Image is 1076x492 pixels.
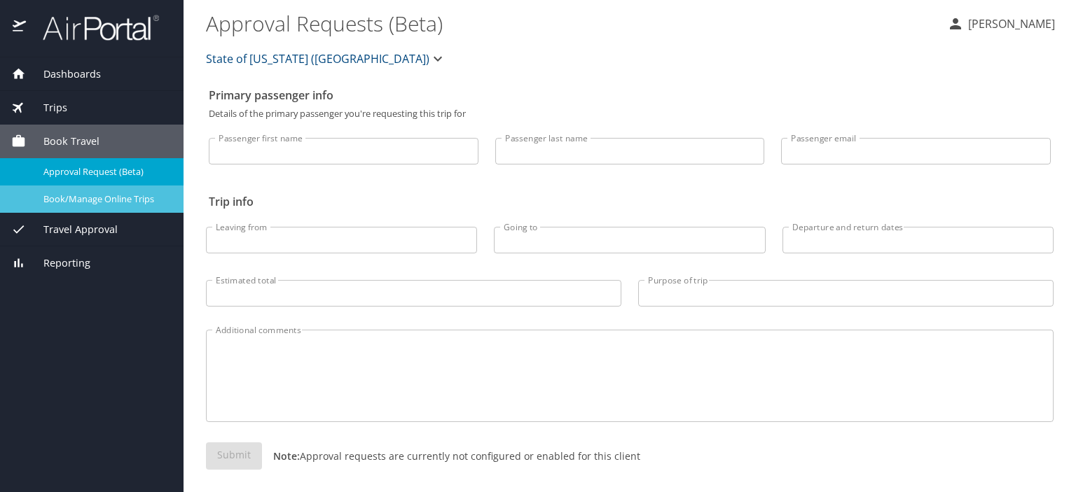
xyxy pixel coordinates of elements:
[209,84,1051,106] h2: Primary passenger info
[27,14,159,41] img: airportal-logo.png
[26,100,67,115] span: Trips
[964,15,1055,32] p: [PERSON_NAME]
[43,192,167,206] span: Book/Manage Online Trips
[209,190,1051,213] h2: Trip info
[43,165,167,178] span: Approval Request (Beta)
[209,109,1051,118] p: Details of the primary passenger you're requesting this trip for
[941,11,1061,36] button: [PERSON_NAME]
[26,222,118,237] span: Travel Approval
[200,45,452,73] button: State of [US_STATE] ([GEOGRAPHIC_DATA])
[13,14,27,41] img: icon-airportal.png
[26,134,99,149] span: Book Travel
[206,49,429,69] span: State of [US_STATE] ([GEOGRAPHIC_DATA])
[26,255,90,271] span: Reporting
[206,1,936,45] h1: Approval Requests (Beta)
[262,449,640,463] p: Approval requests are currently not configured or enabled for this client
[273,449,300,463] strong: Note:
[26,66,101,82] span: Dashboards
